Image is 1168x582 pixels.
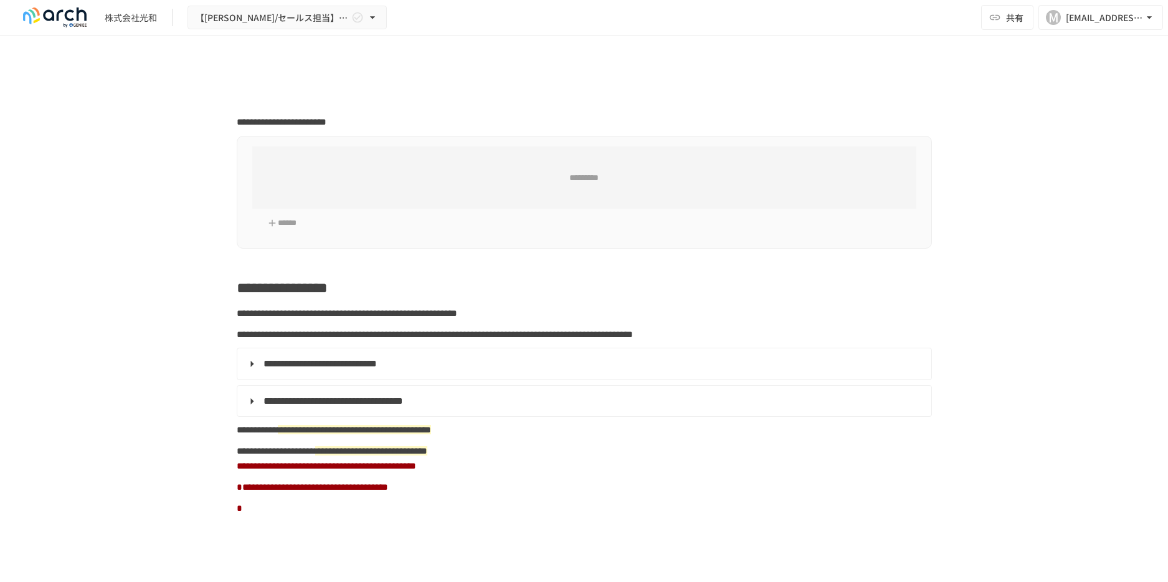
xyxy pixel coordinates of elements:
div: 株式会社光和 [105,11,157,24]
span: 【[PERSON_NAME]/セールス担当】株式会社[PERSON_NAME]_初期設定サポート [196,10,349,26]
button: M[EMAIL_ADDRESS][DOMAIN_NAME] [1038,5,1163,30]
button: 【[PERSON_NAME]/セールス担当】株式会社[PERSON_NAME]_初期設定サポート [188,6,387,30]
div: [EMAIL_ADDRESS][DOMAIN_NAME] [1066,10,1143,26]
button: 共有 [981,5,1033,30]
span: 共有 [1006,11,1023,24]
img: logo-default@2x-9cf2c760.svg [15,7,95,27]
div: M [1046,10,1061,25]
